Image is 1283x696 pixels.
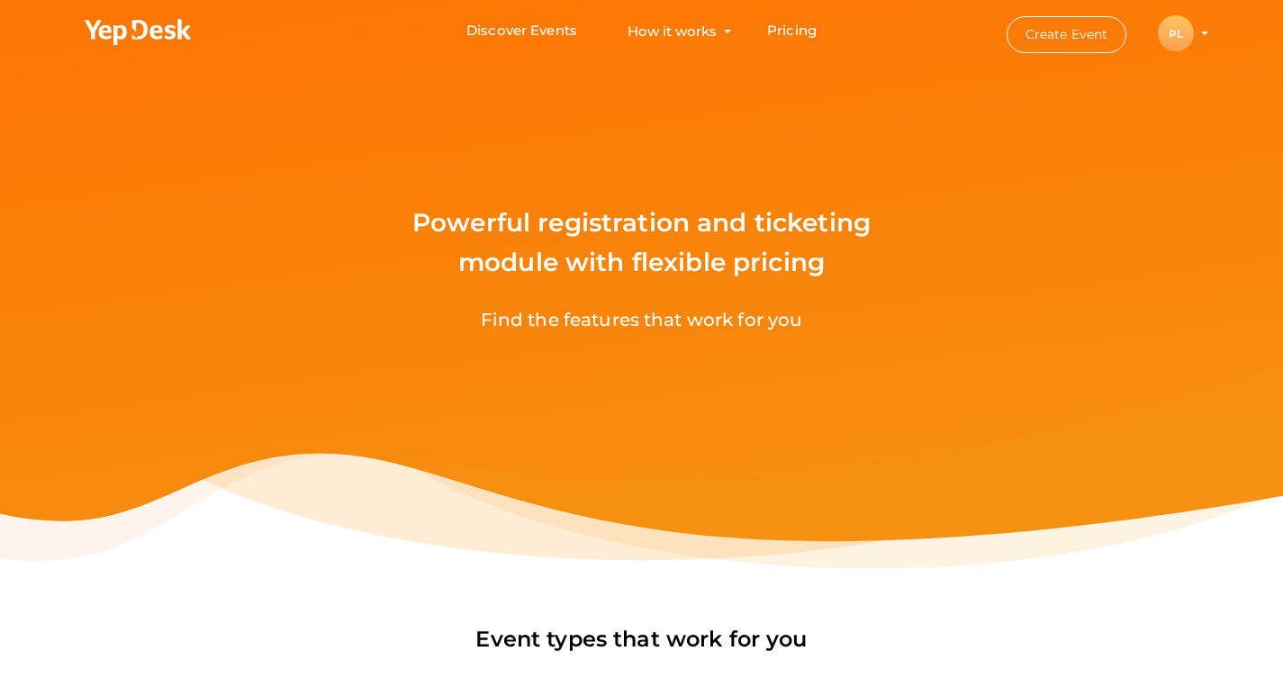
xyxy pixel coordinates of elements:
button: PL [1152,14,1199,52]
a: Pricing [767,14,817,48]
a: Discover Events [466,14,577,48]
profile-pic: PL [1158,27,1194,41]
div: Powerful registration and ticketing module with flexible pricing [26,180,1258,306]
div: PL [1158,15,1194,51]
button: Create Event [1007,16,1127,53]
button: How it works [622,14,722,48]
div: Find the features that work for you [26,305,1258,388]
